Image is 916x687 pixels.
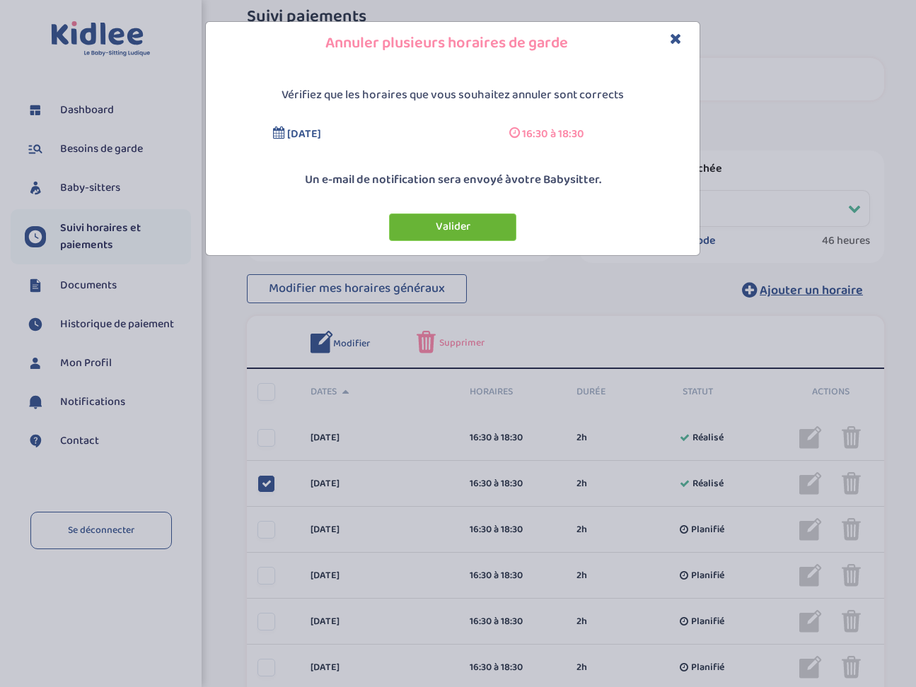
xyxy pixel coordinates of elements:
[209,171,696,189] p: Un e-mail de notification sera envoyé à
[389,213,516,241] button: Valider
[511,170,601,189] span: votre Babysitter.
[670,31,682,47] button: Close
[209,86,696,105] p: Vérifiez que les horaires que vous souhaitez annuler sont corrects
[522,125,584,143] span: 16:30 à 18:30
[287,125,321,143] span: [DATE]
[216,33,689,54] h4: Annuler plusieurs horaires de garde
